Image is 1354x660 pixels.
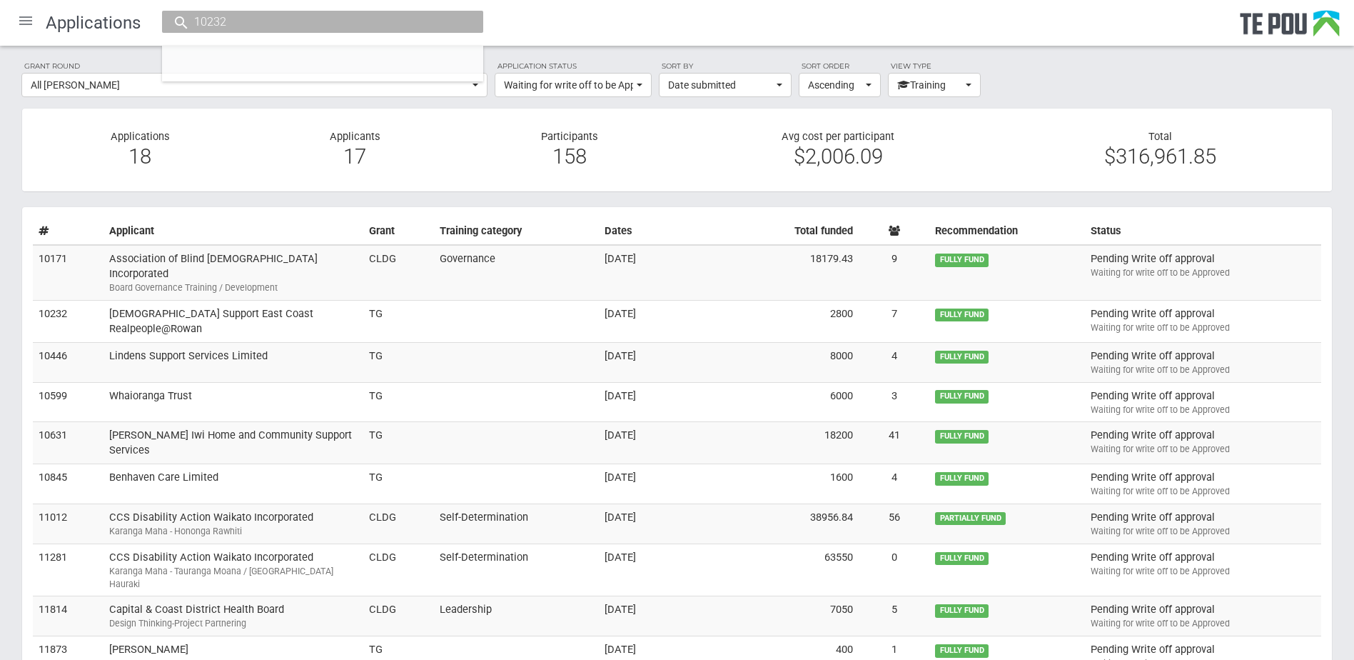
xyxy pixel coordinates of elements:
[33,504,103,544] td: 11012
[888,73,981,97] button: Training
[109,565,358,591] div: Karanga Maha - Tauranga Moana / [GEOGRAPHIC_DATA] Hauraki
[33,544,103,596] td: 11281
[434,218,599,245] th: Training category
[717,342,859,382] td: 8000
[799,60,881,73] label: Sort order
[1091,565,1315,578] div: Waiting for write off to be Approved
[109,281,358,294] div: Board Governance Training / Development
[31,78,469,92] span: All [PERSON_NAME]
[473,150,667,163] div: 158
[687,150,988,163] div: $2,006.09
[799,73,881,97] button: Ascending
[103,544,363,596] td: CCS Disability Action Waikato Incorporated
[258,150,452,163] div: 17
[363,464,434,504] td: TG
[859,422,929,464] td: 41
[599,422,717,464] td: [DATE]
[363,382,434,422] td: TG
[33,596,103,636] td: 11814
[935,512,1006,525] span: PARTIALLY FUND
[363,245,434,300] td: CLDG
[1091,617,1315,630] div: Waiting for write off to be Approved
[659,60,792,73] label: Sort by
[599,464,717,504] td: [DATE]
[1085,504,1321,544] td: Pending Write off approval
[44,150,237,163] div: 18
[103,218,363,245] th: Applicant
[599,382,717,422] td: [DATE]
[717,218,859,245] th: Total funded
[103,245,363,300] td: Association of Blind [DEMOGRAPHIC_DATA] Incorporated
[248,130,463,171] div: Applicants
[1085,422,1321,464] td: Pending Write off approval
[21,73,487,97] button: All [PERSON_NAME]
[495,73,652,97] button: Waiting for write off to be Approved
[109,617,358,630] div: Design Thinking-Project Partnering
[677,130,999,171] div: Avg cost per participant
[1091,525,1315,538] div: Waiting for write off to be Approved
[859,300,929,342] td: 7
[935,309,989,321] span: FULLY FUND
[103,342,363,382] td: Lindens Support Services Limited
[717,544,859,596] td: 63550
[190,14,441,29] input: Search
[859,544,929,596] td: 0
[935,430,989,443] span: FULLY FUND
[1085,300,1321,342] td: Pending Write off approval
[1085,245,1321,300] td: Pending Write off approval
[33,342,103,382] td: 10446
[897,78,962,92] span: Training
[33,245,103,300] td: 10171
[103,422,363,464] td: [PERSON_NAME] Iwi Home and Community Support Services
[1091,443,1315,456] div: Waiting for write off to be Approved
[33,464,103,504] td: 10845
[1085,342,1321,382] td: Pending Write off approval
[935,644,989,657] span: FULLY FUND
[859,504,929,544] td: 56
[109,525,358,538] div: Karanga Maha - Hononga Rawhiti
[363,422,434,464] td: TG
[935,254,989,266] span: FULLY FUND
[1091,321,1315,334] div: Waiting for write off to be Approved
[935,390,989,403] span: FULLY FUND
[33,422,103,464] td: 10631
[935,472,989,485] span: FULLY FUND
[599,300,717,342] td: [DATE]
[599,245,717,300] td: [DATE]
[888,60,981,73] label: View type
[599,342,717,382] td: [DATE]
[717,504,859,544] td: 38956.84
[599,544,717,596] td: [DATE]
[1091,485,1315,498] div: Waiting for write off to be Approved
[363,342,434,382] td: TG
[363,544,434,596] td: CLDG
[434,245,599,300] td: Governance
[859,245,929,300] td: 9
[363,504,434,544] td: CLDG
[1091,404,1315,416] div: Waiting for write off to be Approved
[434,544,599,596] td: Self-Determination
[599,504,717,544] td: [DATE]
[1091,364,1315,376] div: Waiting for write off to be Approved
[717,382,859,422] td: 6000
[717,245,859,300] td: 18179.43
[935,351,989,364] span: FULLY FUND
[859,382,929,422] td: 3
[599,218,717,245] th: Dates
[1091,266,1315,279] div: Waiting for write off to be Approved
[33,382,103,422] td: 10599
[363,218,434,245] th: Grant
[1085,596,1321,636] td: Pending Write off approval
[599,596,717,636] td: [DATE]
[929,218,1085,245] th: Recommendation
[1085,544,1321,596] td: Pending Write off approval
[935,552,989,565] span: FULLY FUND
[935,604,989,617] span: FULLY FUND
[33,300,103,342] td: 10232
[103,300,363,342] td: [DEMOGRAPHIC_DATA] Support East Coast Realpeople@Rowan
[1010,150,1310,163] div: $316,961.85
[33,130,248,171] div: Applications
[495,60,652,73] label: Application status
[1085,464,1321,504] td: Pending Write off approval
[463,130,677,171] div: Participants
